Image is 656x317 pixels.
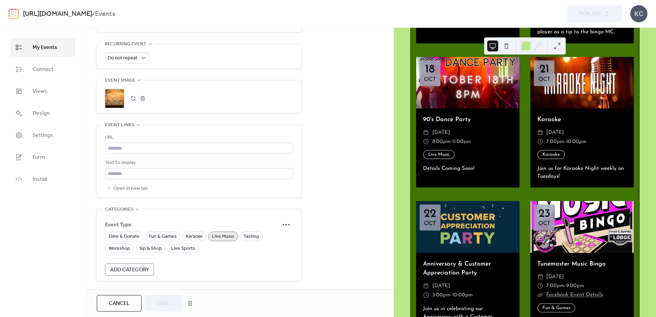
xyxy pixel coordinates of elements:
[92,8,95,21] b: /
[10,82,75,101] a: Views
[416,165,519,173] div: Details Coming Soon!
[105,263,154,276] button: Add Category
[186,233,203,241] span: Karaoke
[244,233,259,241] span: Tasting
[432,291,450,300] span: 3:00pm
[424,221,436,227] div: Oct
[416,115,519,124] div: 90's Dance Party
[10,60,75,79] a: Connect
[105,133,292,142] div: URL
[23,8,92,21] a: [URL][DOMAIN_NAME]
[546,128,564,137] span: [DATE]
[113,185,148,193] span: Open in new tab
[33,131,53,140] span: Settings
[538,221,550,227] div: Oct
[432,128,450,137] span: [DATE]
[10,170,75,188] a: Install
[33,87,47,96] span: Views
[109,233,140,241] span: Dine & Donate
[450,137,452,146] span: -
[9,8,19,19] img: logo
[105,206,133,214] span: Categories
[10,38,75,57] a: My Events
[546,137,564,146] span: 7:00pm
[149,233,177,241] span: Fun & Games
[537,281,543,290] div: ​
[537,137,543,146] div: ​
[97,295,142,312] button: Cancel
[105,121,134,129] span: Event links
[105,40,147,48] span: Recurring event
[537,128,543,137] div: ​
[546,292,603,297] a: Facebook Event Details
[530,115,634,124] div: Karaoke
[212,233,234,241] span: Live Music
[33,66,54,74] span: Connect
[538,77,550,83] div: Oct
[564,281,566,290] span: -
[423,291,429,300] div: ​
[10,104,75,122] a: Design
[33,44,57,52] span: My Events
[105,89,124,108] div: ;
[452,291,473,300] span: 10:00pm
[546,272,564,281] span: [DATE]
[566,281,584,290] span: 9:00pm
[424,77,436,83] div: Oct
[33,175,47,184] span: Install
[538,208,550,220] div: 23
[105,221,279,229] span: Event Type
[416,260,519,278] div: Anniversary & Customer Appreciation Party
[452,137,471,146] span: 11:00pm
[537,290,543,299] div: ​
[546,281,564,290] span: 7:00pm
[10,148,75,166] a: Form
[530,165,634,180] div: Join us for Karaoke Night weekly on Tuesdays!
[33,109,50,118] span: Design
[139,245,162,253] span: Sip & Shop
[95,8,115,21] b: Events
[450,291,452,300] span: -
[566,137,587,146] span: 10:00pm
[423,281,429,290] div: ​
[432,137,450,146] span: 8:00pm
[109,245,130,253] span: Workshop
[171,245,195,253] span: Live Sports
[105,289,116,297] span: RSVP
[108,54,137,63] span: Do not repeat
[537,261,606,267] a: Tunemaster Music Bingo
[424,208,436,220] div: 22
[425,64,435,75] div: 18
[564,137,566,146] span: -
[539,64,549,75] div: 21
[105,77,136,85] span: Event image
[105,159,292,167] div: Text to display
[630,5,647,22] div: KC
[109,300,130,308] span: Cancel
[537,272,543,281] div: ​
[10,126,75,144] a: Settings
[33,153,45,162] span: Form
[110,266,149,274] span: Add Category
[432,281,450,290] span: [DATE]
[423,128,429,137] div: ​
[423,137,429,146] div: ​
